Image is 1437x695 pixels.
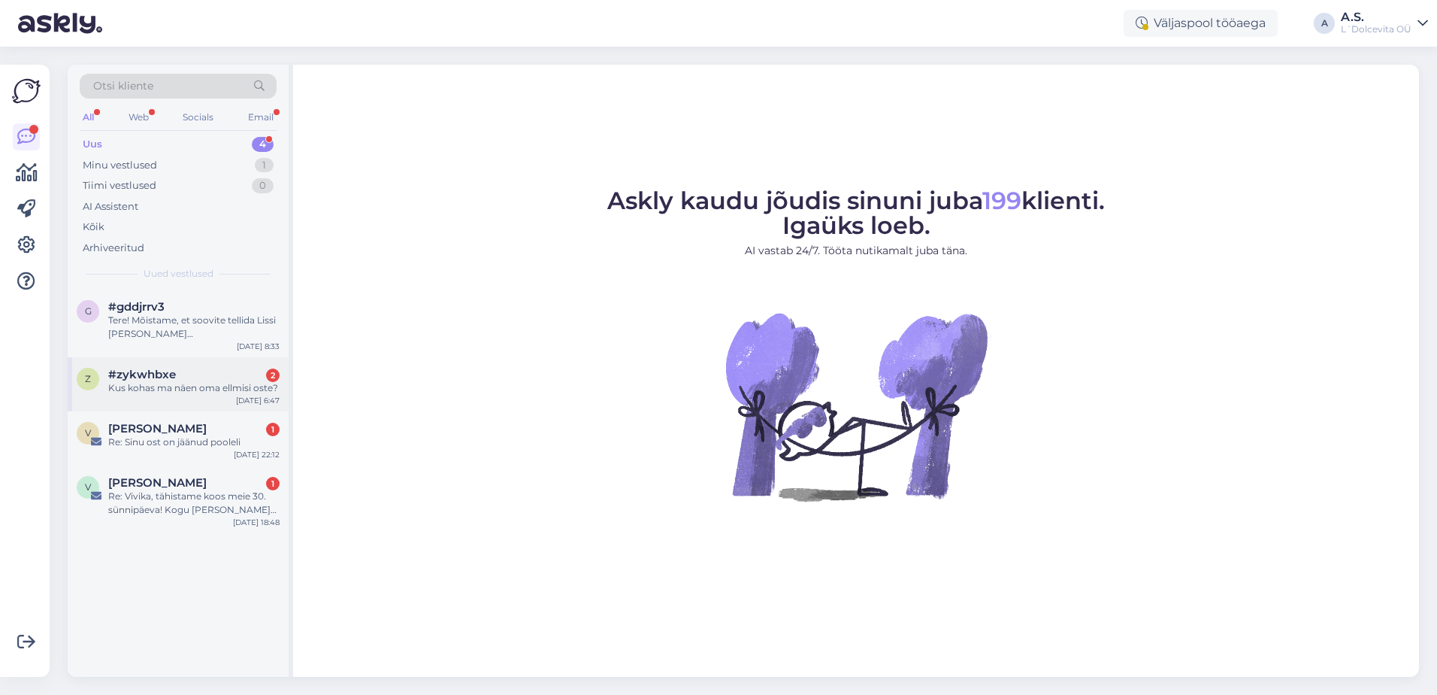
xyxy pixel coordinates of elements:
[83,137,102,152] div: Uus
[126,108,152,127] div: Web
[85,305,92,317] span: g
[237,341,280,352] div: [DATE] 8:33
[255,158,274,173] div: 1
[85,373,91,384] span: z
[252,137,274,152] div: 4
[80,108,97,127] div: All
[607,243,1105,259] p: AI vastab 24/7. Tööta nutikamalt juba täna.
[85,427,91,439] span: V
[1124,10,1278,37] div: Väljaspool tööaega
[108,300,165,314] span: #gddjrrv3
[85,481,91,493] span: V
[252,178,274,193] div: 0
[108,490,280,517] div: Re: Vivika, tähistame koos meie 30. sünnipäeva! Kogu [PERSON_NAME] Sulle -30% 🎉
[83,178,156,193] div: Tiimi vestlused
[108,422,207,436] span: Viivi Allemann
[83,199,138,214] div: AI Assistent
[144,267,213,281] span: Uued vestlused
[234,449,280,460] div: [DATE] 22:12
[266,477,280,490] div: 1
[245,108,277,127] div: Email
[83,220,104,235] div: Kõik
[108,314,280,341] div: Tere! Mõistame, et soovite tellida Lissi [PERSON_NAME][GEOGRAPHIC_DATA] komplekte sünnipäeva pakk...
[108,436,280,449] div: Re: Sinu ost on jäänud pooleli
[236,395,280,406] div: [DATE] 6:47
[108,368,176,381] span: #zykwhbxe
[266,369,280,382] div: 2
[266,423,280,436] div: 1
[108,476,207,490] span: Vivika Virve
[93,78,153,94] span: Otsi kliente
[1341,11,1411,23] div: A.S.
[721,271,991,542] img: No Chat active
[233,517,280,528] div: [DATE] 18:48
[83,158,157,173] div: Minu vestlused
[1341,23,1411,35] div: L´Dolcevita OÜ
[180,108,216,127] div: Socials
[1341,11,1428,35] a: A.S.L´Dolcevita OÜ
[607,186,1105,240] span: Askly kaudu jõudis sinuni juba klienti. Igaüks loeb.
[83,241,144,256] div: Arhiveeritud
[1314,13,1335,34] div: A
[108,381,280,395] div: Kus kohas ma näen oma ellmisi oste?
[982,186,1021,215] span: 199
[12,77,41,105] img: Askly Logo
